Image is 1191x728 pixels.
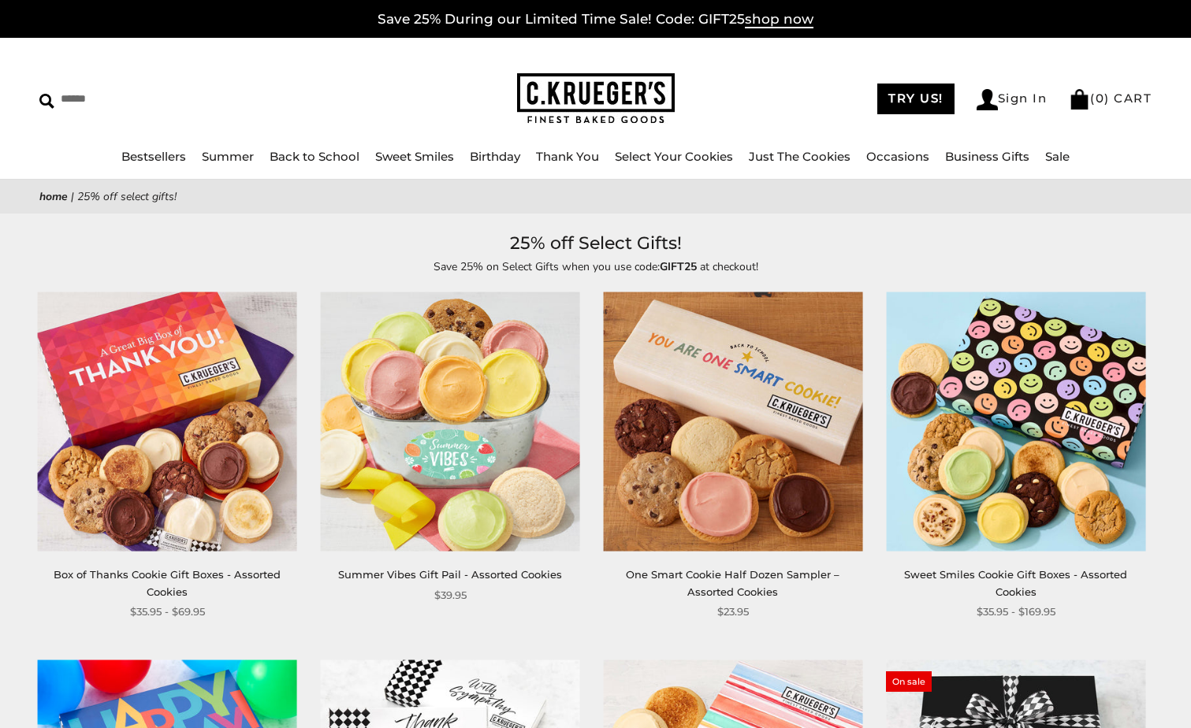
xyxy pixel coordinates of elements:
[130,604,205,620] span: $35.95 - $69.95
[1069,89,1090,110] img: Bag
[749,149,850,164] a: Just The Cookies
[626,568,839,597] a: One Smart Cookie Half Dozen Sampler – Assorted Cookies
[517,73,675,124] img: C.KRUEGER'S
[470,149,520,164] a: Birthday
[904,568,1127,597] a: Sweet Smiles Cookie Gift Boxes - Assorted Cookies
[54,568,281,597] a: Box of Thanks Cookie Gift Boxes - Assorted Cookies
[886,292,1145,552] img: Sweet Smiles Cookie Gift Boxes - Assorted Cookies
[1096,91,1105,106] span: 0
[270,149,359,164] a: Back to School
[977,604,1055,620] span: $35.95 - $169.95
[977,89,998,110] img: Account
[866,149,929,164] a: Occasions
[877,84,955,114] a: TRY US!
[375,149,454,164] a: Sweet Smiles
[338,568,562,581] a: Summer Vibes Gift Pail - Assorted Cookies
[121,149,186,164] a: Bestsellers
[71,189,74,204] span: |
[39,87,303,111] input: Search
[1045,149,1070,164] a: Sale
[63,229,1128,258] h1: 25% off Select Gifts!
[717,604,749,620] span: $23.95
[378,11,813,28] a: Save 25% During our Limited Time Sale! Code: GIFT25shop now
[604,292,863,552] a: One Smart Cookie Half Dozen Sampler – Assorted Cookies
[945,149,1029,164] a: Business Gifts
[745,11,813,28] span: shop now
[603,292,862,552] img: One Smart Cookie Half Dozen Sampler – Assorted Cookies
[77,189,177,204] span: 25% off Select Gifts!
[977,89,1048,110] a: Sign In
[39,189,68,204] a: Home
[321,292,580,552] img: Summer Vibes Gift Pail - Assorted Cookies
[39,188,1152,206] nav: breadcrumbs
[886,671,932,692] span: On sale
[39,94,54,109] img: Search
[615,149,733,164] a: Select Your Cookies
[1069,91,1152,106] a: (0) CART
[233,258,958,276] p: Save 25% on Select Gifts when you use code: at checkout!
[660,259,697,274] strong: GIFT25
[434,587,467,604] span: $39.95
[202,149,254,164] a: Summer
[536,149,599,164] a: Thank You
[38,292,297,552] img: Box of Thanks Cookie Gift Boxes - Assorted Cookies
